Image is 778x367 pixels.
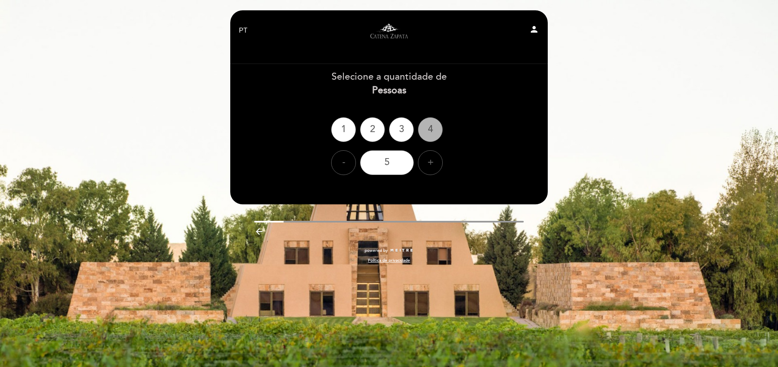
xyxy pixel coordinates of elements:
button: person [529,24,539,37]
span: powered by [365,248,388,253]
a: Visitas y degustaciones en La Pirámide [337,19,441,42]
div: 2 [360,117,385,142]
i: person [529,24,539,34]
div: - [331,150,356,175]
a: powered by [365,248,413,253]
i: arrow_backward [254,227,264,237]
img: MEITRE [390,249,413,253]
div: 4 [418,117,443,142]
div: 1 [331,117,356,142]
b: Pessoas [372,85,406,96]
div: Selecione a quantidade de [230,70,548,97]
a: Política de privacidade [368,258,410,263]
div: + [418,150,443,175]
div: 5 [360,150,414,175]
div: 3 [389,117,414,142]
